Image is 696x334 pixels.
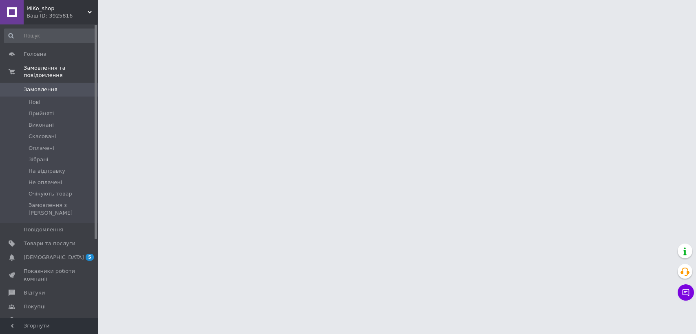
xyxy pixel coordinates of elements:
span: Відгуки [24,289,45,297]
span: Замовлення [24,86,57,93]
span: Виконані [29,121,54,129]
span: Не оплачені [29,179,62,186]
span: Скасовані [29,133,56,140]
span: Товари та послуги [24,240,75,247]
span: 5 [86,254,94,261]
span: Показники роботи компанії [24,268,75,282]
span: Повідомлення [24,226,63,233]
span: Каталог ProSale [24,317,68,324]
span: Зібрані [29,156,48,163]
span: MiKo_shop [27,5,88,12]
span: Головна [24,51,46,58]
span: Замовлення та повідомлення [24,64,98,79]
span: Оплачені [29,145,54,152]
div: Ваш ID: 3925816 [27,12,98,20]
span: [DEMOGRAPHIC_DATA] [24,254,84,261]
span: Покупці [24,303,46,310]
span: Замовлення з [PERSON_NAME] [29,202,95,216]
span: Очікують товар [29,190,72,198]
input: Пошук [4,29,96,43]
span: На відправку [29,167,65,175]
span: Прийняті [29,110,54,117]
span: Нові [29,99,40,106]
button: Чат з покупцем [678,284,694,301]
